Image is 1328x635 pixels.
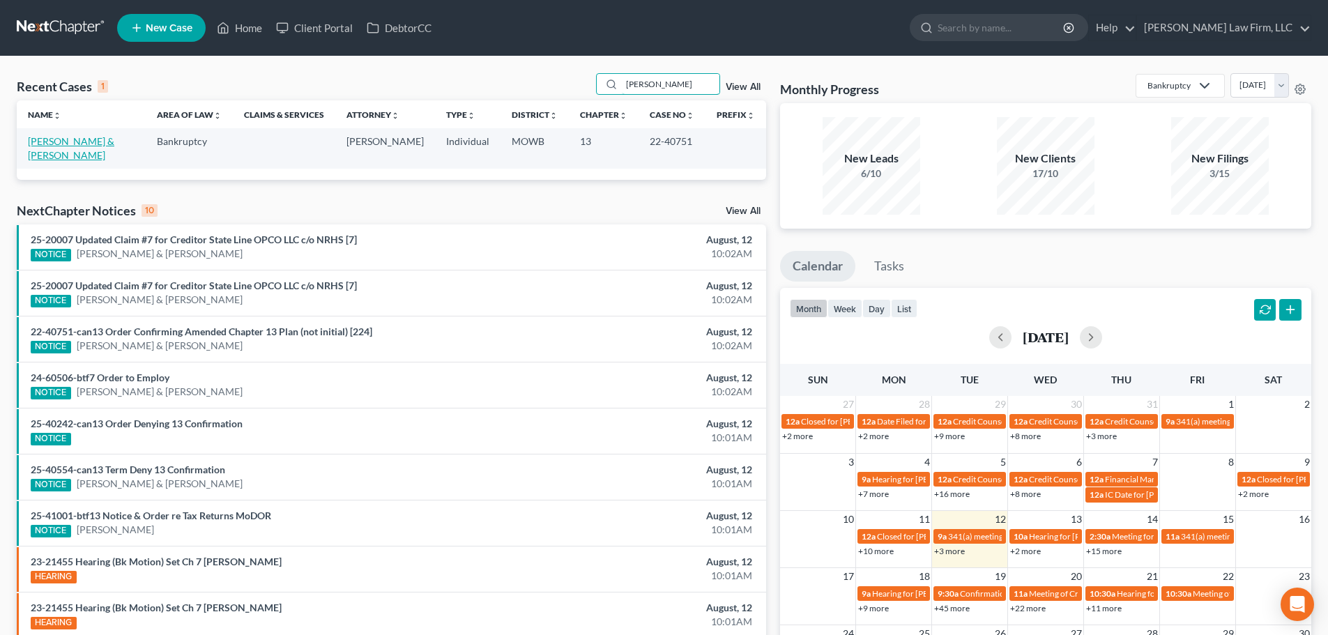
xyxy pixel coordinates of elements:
span: 21 [1145,568,1159,585]
span: 12a [786,416,800,427]
div: NextChapter Notices [17,202,158,219]
h2: [DATE] [1023,330,1069,344]
div: 10:02AM [521,339,752,353]
a: 24-60506-btf7 Order to Employ [31,372,169,383]
a: +2 more [1238,489,1269,499]
a: Home [210,15,269,40]
span: 9a [938,531,947,542]
a: +9 more [934,431,965,441]
div: Recent Cases [17,78,108,95]
div: 3/15 [1171,167,1269,181]
td: Bankruptcy [146,128,233,168]
span: 18 [917,568,931,585]
span: 16 [1297,511,1311,528]
a: Typeunfold_more [446,109,475,120]
div: NOTICE [31,525,71,537]
td: 22-40751 [639,128,705,168]
div: NOTICE [31,249,71,261]
span: 1 [1227,396,1235,413]
span: 9 [1303,454,1311,470]
a: Area of Lawunfold_more [157,109,222,120]
div: HEARING [31,571,77,583]
span: 19 [993,568,1007,585]
i: unfold_more [747,112,755,120]
div: NOTICE [31,387,71,399]
span: Closed for [PERSON_NAME] & [PERSON_NAME] [801,416,979,427]
div: 10:01AM [521,477,752,491]
td: [PERSON_NAME] [335,128,435,168]
a: [PERSON_NAME] [77,523,154,537]
span: 27 [841,396,855,413]
div: 17/10 [997,167,1094,181]
span: 28 [917,396,931,413]
a: +11 more [1086,603,1122,613]
span: Hearing for [PERSON_NAME] [1029,531,1138,542]
span: 10:30a [1090,588,1115,599]
span: 3 [847,454,855,470]
button: day [862,299,891,318]
span: 23 [1297,568,1311,585]
a: 23-21455 Hearing (Bk Motion) Set Ch 7 [PERSON_NAME] [31,556,282,567]
span: 8 [1227,454,1235,470]
span: 17 [841,568,855,585]
span: 11 [917,511,931,528]
a: Attorneyunfold_more [346,109,399,120]
a: +10 more [858,546,894,556]
a: +8 more [1010,431,1041,441]
a: Prefixunfold_more [717,109,755,120]
a: Help [1089,15,1136,40]
a: [PERSON_NAME] & [PERSON_NAME] [77,477,243,491]
a: Chapterunfold_more [580,109,627,120]
div: NOTICE [31,479,71,491]
div: August, 12 [521,325,752,339]
div: August, 12 [521,417,752,431]
span: Meeting of Creditors for [PERSON_NAME] [1029,588,1184,599]
span: Closed for [PERSON_NAME] [877,531,982,542]
input: Search by name... [622,74,719,94]
span: 341(a) meeting for [PERSON_NAME] [1176,416,1311,427]
div: NOTICE [31,295,71,307]
span: 341(a) meeting for [PERSON_NAME] [948,531,1083,542]
td: 13 [569,128,639,168]
span: 31 [1145,396,1159,413]
div: 10:02AM [521,247,752,261]
span: Credit Counseling for [PERSON_NAME] [1029,474,1174,484]
th: Claims & Services [233,100,335,128]
i: unfold_more [686,112,694,120]
span: Credit Counseling for [PERSON_NAME] [953,416,1098,427]
span: 9a [1166,416,1175,427]
a: +2 more [858,431,889,441]
div: August, 12 [521,233,752,247]
div: August, 12 [521,555,752,569]
i: unfold_more [213,112,222,120]
a: +2 more [782,431,813,441]
span: 22 [1221,568,1235,585]
span: Hearing for Priority Logistics Inc. [1117,588,1236,599]
div: HEARING [31,617,77,629]
span: Tue [961,374,979,385]
div: August, 12 [521,279,752,293]
a: 25-40554-can13 Term Deny 13 Confirmation [31,464,225,475]
div: 10 [142,204,158,217]
i: unfold_more [467,112,475,120]
span: 11a [1014,588,1028,599]
span: 7 [1151,454,1159,470]
span: Credit Counseling for [PERSON_NAME] [1029,416,1174,427]
span: IC Date for [PERSON_NAME] [1105,489,1212,500]
a: 25-20007 Updated Claim #7 for Creditor State Line OPCO LLC c/o NRHS [7] [31,234,357,245]
span: 12a [1014,416,1028,427]
div: 10:01AM [521,523,752,537]
span: 6 [1075,454,1083,470]
a: View All [726,82,761,92]
i: unfold_more [549,112,558,120]
button: list [891,299,917,318]
a: +9 more [858,603,889,613]
span: Hearing for [PERSON_NAME] [872,588,981,599]
a: Case Nounfold_more [650,109,694,120]
div: New Clients [997,151,1094,167]
span: Mon [882,374,906,385]
span: 12a [1090,489,1104,500]
button: week [827,299,862,318]
span: Credit Counseling for [PERSON_NAME] [1105,416,1250,427]
span: 10 [841,511,855,528]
